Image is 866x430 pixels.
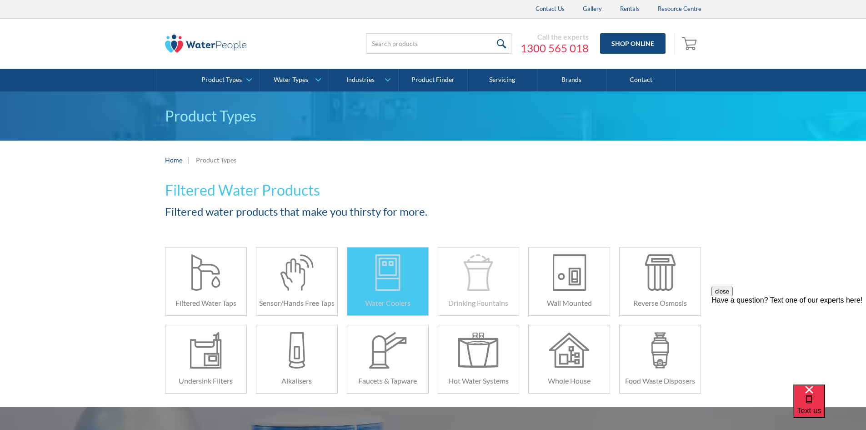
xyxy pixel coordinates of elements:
h2: Filtered water products that make you thirsty for more. [165,203,520,220]
a: Wall Mounted [528,247,610,316]
h6: Reverse Osmosis [620,298,701,309]
div: Product Types [201,76,242,84]
h6: Hot Water Systems [438,375,519,386]
h6: Food Waste Disposers [620,375,701,386]
h6: Faucets & Tapware [347,375,428,386]
a: Contact [606,69,676,91]
iframe: podium webchat widget bubble [793,384,866,430]
h6: Alkalisers [256,375,337,386]
a: Product Types [191,69,260,91]
a: Water Types [260,69,329,91]
a: Drinking Fountains [438,247,520,316]
a: Water Coolers [347,247,429,316]
a: Whole House [528,325,610,394]
a: Hot Water Systems [438,325,520,394]
a: Brands [537,69,606,91]
img: shopping cart [682,36,699,51]
a: Servicing [468,69,537,91]
p: Product Types [165,105,701,127]
a: Sensor/Hands Free Taps [256,247,338,316]
h1: Filtered Water Products [165,179,520,201]
a: 1300 565 018 [521,41,589,55]
a: Home [165,155,182,165]
div: Call the experts [521,32,589,41]
h6: Wall Mounted [529,298,610,309]
a: Food Waste Disposers [619,325,701,394]
a: Undersink Filters [165,325,247,394]
a: Shop Online [600,33,666,54]
input: Search products [366,33,511,54]
h6: Undersink Filters [165,375,246,386]
div: Industries [346,76,375,84]
a: Reverse Osmosis [619,247,701,316]
a: Alkalisers [256,325,338,394]
div: | [187,154,191,165]
h6: Drinking Fountains [438,298,519,309]
a: Faucets & Tapware [347,325,429,394]
h6: Whole House [529,375,610,386]
a: Filtered Water Taps [165,247,247,316]
h6: Water Coolers [347,298,428,309]
h6: Sensor/Hands Free Taps [256,298,337,309]
a: Product Finder [399,69,468,91]
div: Product Types [196,155,236,165]
h6: Filtered Water Taps [165,298,246,309]
div: Water Types [274,76,308,84]
a: Open empty cart [680,33,701,55]
a: Industries [329,69,398,91]
iframe: podium webchat widget prompt [711,287,866,396]
img: The Water People [165,35,247,53]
